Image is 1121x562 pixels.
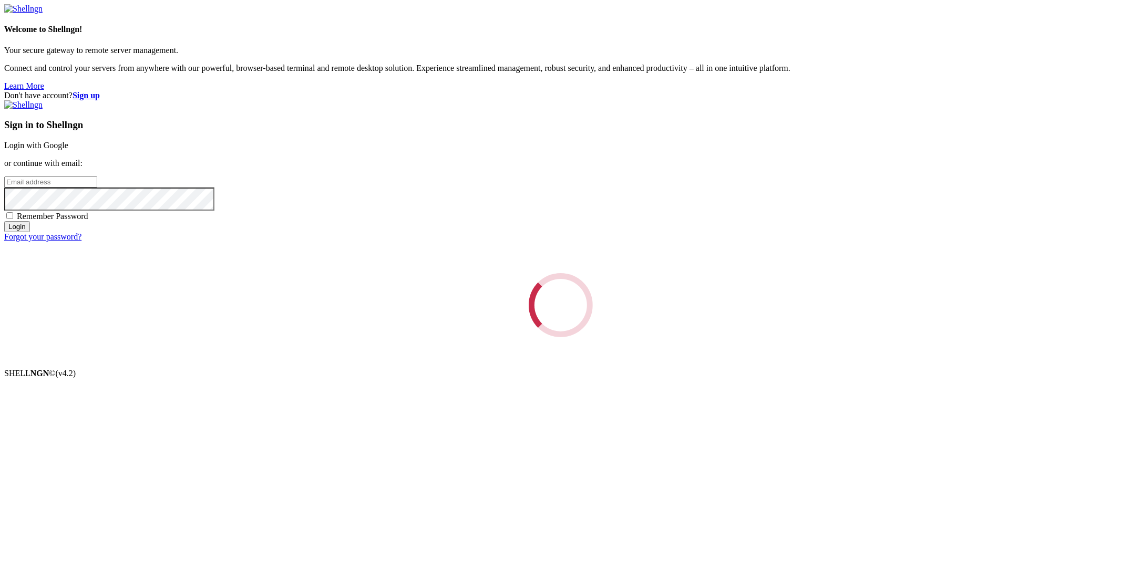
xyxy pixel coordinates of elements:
p: or continue with email: [4,159,1117,168]
b: NGN [30,369,49,378]
a: Learn More [4,81,44,90]
p: Your secure gateway to remote server management. [4,46,1117,55]
div: Loading... [529,273,593,337]
h3: Sign in to Shellngn [4,119,1117,131]
div: Don't have account? [4,91,1117,100]
input: Remember Password [6,212,13,219]
h4: Welcome to Shellngn! [4,25,1117,34]
a: Forgot your password? [4,232,81,241]
input: Login [4,221,30,232]
img: Shellngn [4,100,43,110]
a: Sign up [73,91,100,100]
a: Login with Google [4,141,68,150]
span: SHELL © [4,369,76,378]
span: Remember Password [17,212,88,221]
p: Connect and control your servers from anywhere with our powerful, browser-based terminal and remo... [4,64,1117,73]
input: Email address [4,176,97,188]
span: 4.2.0 [56,369,76,378]
img: Shellngn [4,4,43,14]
